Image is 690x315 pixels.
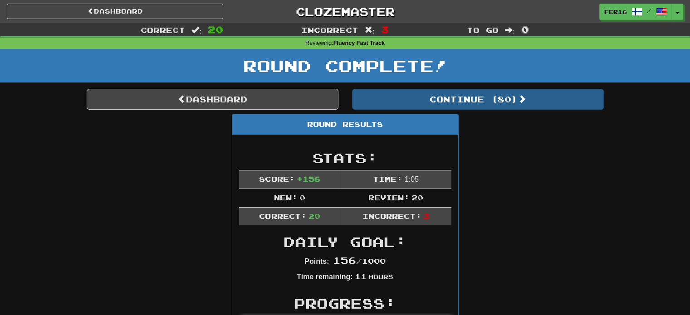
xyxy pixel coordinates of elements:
[297,273,352,281] strong: Time remaining:
[354,272,366,281] span: 11
[304,257,329,265] strong: Points:
[333,255,356,266] span: 156
[368,193,410,202] span: Review:
[308,212,320,220] span: 20
[191,26,201,34] span: :
[237,4,453,19] a: Clozemaster
[259,212,306,220] span: Correct:
[599,4,672,20] a: Fer16 /
[368,273,393,281] small: Hours
[141,25,185,34] span: Correct
[333,257,386,265] span: / 1000
[299,193,305,202] span: 0
[259,174,294,183] span: Score:
[333,40,385,46] strong: Fluency Fast Track
[297,174,320,183] span: + 156
[362,212,421,220] span: Incorrect:
[352,89,604,110] button: Continue (80)
[208,24,223,35] span: 20
[87,89,338,110] a: Dashboard
[239,150,451,165] h2: Stats:
[373,174,402,183] span: Time:
[232,115,458,135] div: Round Results
[3,57,687,75] h1: Round Complete!
[604,8,627,16] span: Fer16
[423,212,429,220] span: 3
[411,193,423,202] span: 20
[7,4,223,19] a: Dashboard
[301,25,358,34] span: Incorrect
[505,26,515,34] span: :
[239,234,451,249] h2: Daily Goal:
[274,193,298,202] span: New:
[521,24,529,35] span: 0
[239,296,451,311] h2: Progress:
[365,26,375,34] span: :
[467,25,499,34] span: To go
[405,175,419,183] span: 1 : 0 5
[647,7,651,14] span: /
[381,24,389,35] span: 3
